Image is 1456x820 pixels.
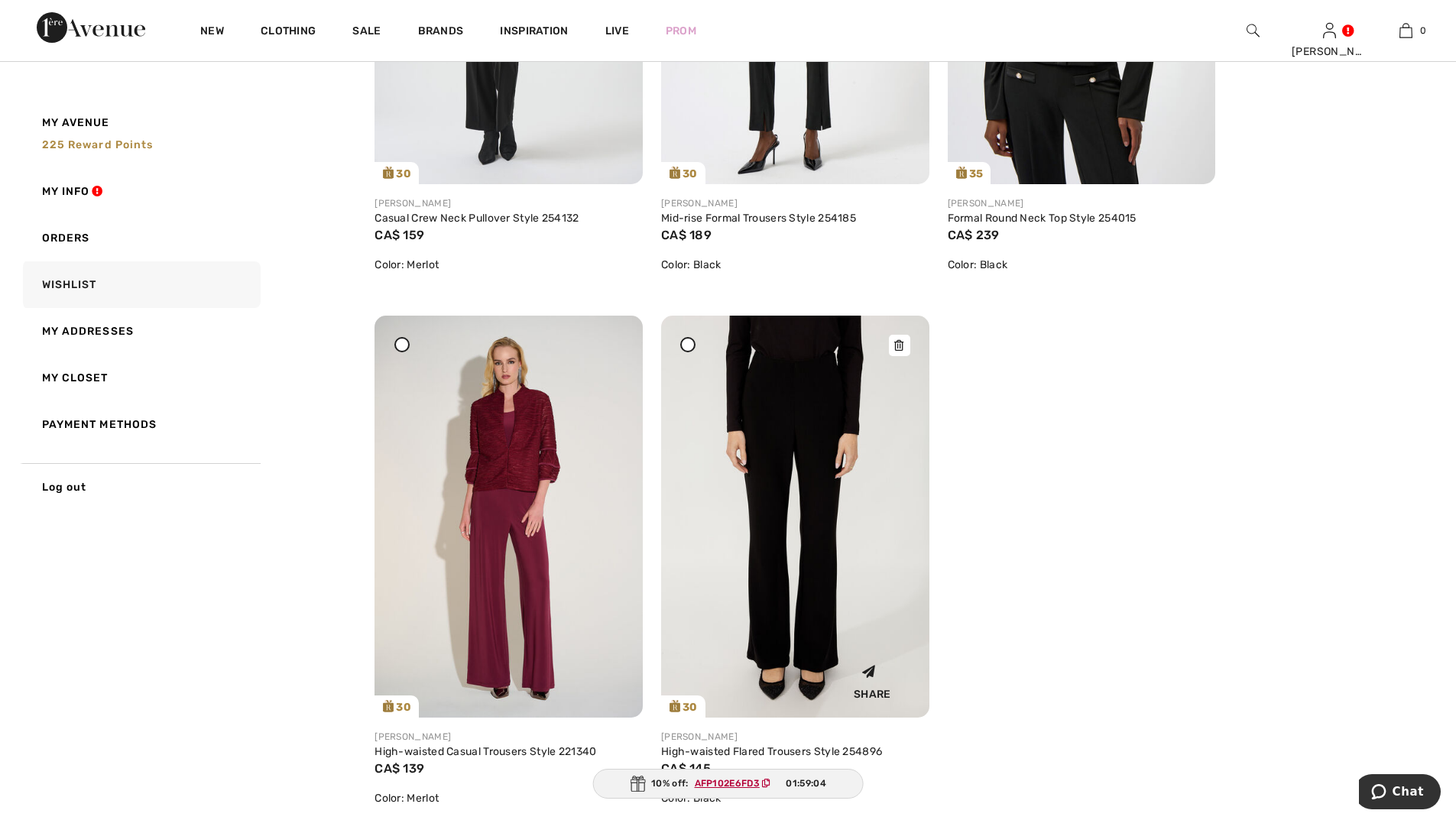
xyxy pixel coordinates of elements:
span: CA$ 239 [948,228,1000,242]
span: CA$ 139 [375,761,424,776]
a: 0 [1368,21,1443,40]
span: CA$ 145 [661,761,711,776]
a: High-waisted Casual Trousers Style 221340 [375,745,596,758]
a: Sign In [1323,23,1336,37]
a: Prom [666,23,696,39]
img: My Bag [1399,21,1412,40]
div: Color: Merlot [375,790,643,806]
img: My Info [1323,21,1336,40]
a: New [200,24,224,41]
div: [PERSON_NAME] [661,730,929,744]
a: Sale [352,24,381,41]
img: search the website [1247,21,1260,40]
a: Orders [20,215,261,261]
a: My Info [20,168,261,215]
a: 30 [661,316,929,718]
span: 225 Reward points [42,138,154,151]
div: Color: Merlot [375,257,643,273]
span: CA$ 189 [661,228,712,242]
ins: AFP102E6FD3 [695,778,760,789]
div: [PERSON_NAME] [1292,44,1367,60]
div: Color: Black [661,257,929,273]
a: My Addresses [20,308,261,355]
span: 01:59:04 [786,776,825,790]
a: Casual Crew Neck Pullover Style 254132 [375,212,579,225]
div: 10% off: [592,769,864,799]
a: 30 [375,316,643,718]
span: 0 [1420,24,1426,37]
a: High-waisted Flared Trousers Style 254896 [661,745,882,758]
iframe: Opens a widget where you can chat to one of our agents [1359,774,1441,812]
img: 1ère Avenue [37,12,145,43]
a: Wishlist [20,261,261,308]
div: Share [827,652,918,706]
span: CA$ 159 [375,228,424,242]
img: frank-lyman-pants-black_254896_1_686c_search.jpg [661,316,929,718]
a: Payment Methods [20,401,261,448]
div: Color: Black [948,257,1216,273]
span: Inspiration [500,24,568,41]
a: Log out [20,463,261,510]
div: [PERSON_NAME] [375,196,643,210]
a: Clothing [261,24,316,41]
div: [PERSON_NAME] [948,196,1216,210]
div: [PERSON_NAME] [661,196,929,210]
img: joseph-ribkoff-pants-merlot_221340v_1_e61b_search.jpg [375,316,643,718]
a: Formal Round Neck Top Style 254015 [948,212,1137,225]
div: [PERSON_NAME] [375,730,643,744]
a: My Closet [20,355,261,401]
a: Mid-rise Formal Trousers Style 254185 [661,212,856,225]
span: My Avenue [42,115,110,131]
img: Gift.svg [630,776,645,792]
a: Brands [418,24,464,41]
a: Live [605,23,629,39]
